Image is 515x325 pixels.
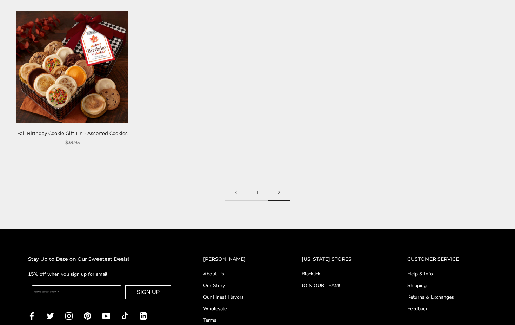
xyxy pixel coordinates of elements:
button: SIGN UP [125,285,172,299]
a: Shipping [407,282,487,289]
a: LinkedIn [140,312,147,320]
a: Returns & Exchanges [407,293,487,301]
h2: CUSTOMER SERVICE [407,255,487,263]
a: Fall Birthday Cookie Gift Tin - Assorted Cookies [17,130,128,136]
a: Our Story [203,282,274,289]
a: Pinterest [84,312,91,320]
a: Feedback [407,305,487,312]
a: Twitter [47,312,54,320]
a: TikTok [121,312,128,320]
a: Help & Info [407,270,487,278]
a: YouTube [102,312,110,320]
h2: Stay Up to Date on Our Sweetest Deals! [28,255,175,263]
a: Our Finest Flavors [203,293,274,301]
a: Terms [203,317,274,324]
h2: [US_STATE] STORES [302,255,380,263]
input: Enter your email [32,285,121,299]
a: Wholesale [203,305,274,312]
span: $39.95 [65,139,80,146]
a: Blacklick [302,270,380,278]
p: 15% off when you sign up for email [28,270,175,278]
a: About Us [203,270,274,278]
a: JOIN OUR TEAM! [302,282,380,289]
a: Previous page [225,185,247,201]
a: Instagram [65,312,73,320]
a: 1 [247,185,268,201]
img: Fall Birthday Cookie Gift Tin - Assorted Cookies [16,11,128,123]
h2: [PERSON_NAME] [203,255,274,263]
span: 2 [268,185,290,201]
a: Facebook [28,312,35,320]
